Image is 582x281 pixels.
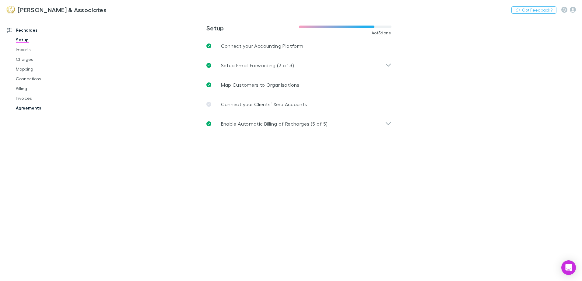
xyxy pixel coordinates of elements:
[202,56,396,75] div: Setup Email Forwarding (3 of 3)
[561,260,576,275] div: Open Intercom Messenger
[18,6,107,13] h3: [PERSON_NAME] & Associates
[221,120,328,127] p: Enable Automatic Billing of Recharges (5 of 5)
[221,81,300,88] p: Map Customers to Organisations
[10,54,82,64] a: Charges
[202,114,396,134] div: Enable Automatic Billing of Recharges (5 of 5)
[206,24,299,32] h3: Setup
[10,45,82,54] a: Imports
[202,75,396,95] a: Map Customers to Organisations
[10,103,82,113] a: Agreements
[221,101,307,108] p: Connect your Clients’ Xero Accounts
[10,35,82,45] a: Setup
[1,25,82,35] a: Recharges
[371,30,391,35] span: 4 of 5 done
[221,42,303,50] p: Connect your Accounting Platform
[202,95,396,114] a: Connect your Clients’ Xero Accounts
[10,64,82,74] a: Mapping
[10,84,82,93] a: Billing
[10,74,82,84] a: Connections
[202,36,396,56] a: Connect your Accounting Platform
[10,93,82,103] a: Invoices
[6,6,15,13] img: Moroney & Associates 's Logo
[2,2,110,17] a: [PERSON_NAME] & Associates
[511,6,556,14] button: Got Feedback?
[221,62,294,69] p: Setup Email Forwarding (3 of 3)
